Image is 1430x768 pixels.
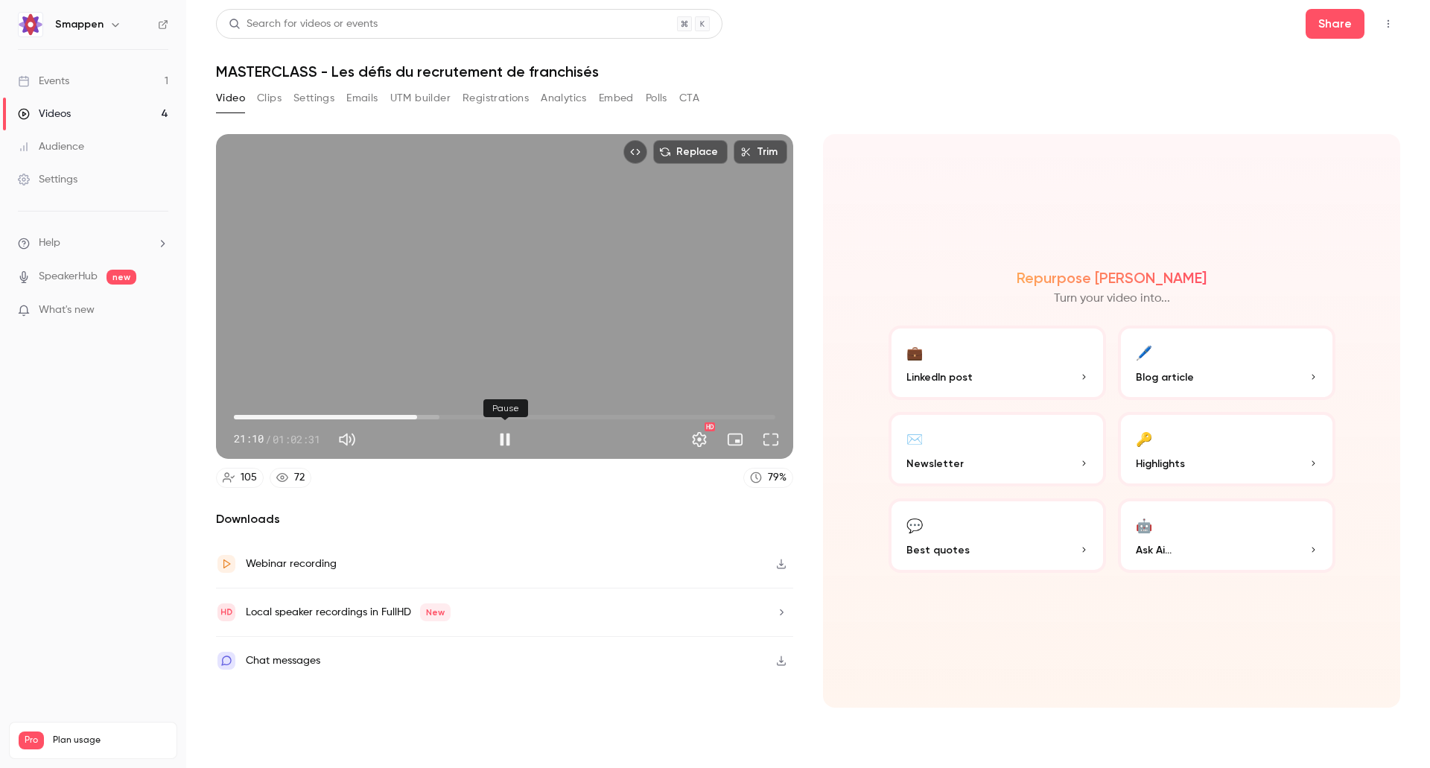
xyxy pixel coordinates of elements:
button: Top Bar Actions [1376,12,1400,36]
span: Ask Ai... [1136,542,1172,558]
button: 💼LinkedIn post [889,326,1106,400]
button: Pause [490,425,520,454]
h2: Downloads [216,510,793,528]
div: Chat messages [246,652,320,670]
div: Settings [18,172,77,187]
span: Blog article [1136,369,1194,385]
div: HD [705,422,715,431]
span: Best quotes [906,542,970,558]
span: New [420,603,451,621]
a: 72 [270,468,311,488]
h6: Smappen [55,17,104,32]
button: Replace [653,140,728,164]
button: Emails [346,86,378,110]
div: 🔑 [1136,427,1152,450]
span: 01:02:31 [273,431,320,447]
div: Videos [18,107,71,121]
button: Share [1306,9,1364,39]
span: Newsletter [906,456,964,472]
button: Turn on miniplayer [720,425,750,454]
span: 21:10 [234,431,264,447]
img: Smappen [19,13,42,37]
button: Embed [599,86,634,110]
span: Highlights [1136,456,1185,472]
span: LinkedIn post [906,369,973,385]
button: Polls [646,86,667,110]
div: Webinar recording [246,555,337,573]
p: Turn your video into... [1054,290,1170,308]
div: 🖊️ [1136,340,1152,364]
div: Events [18,74,69,89]
button: Analytics [541,86,587,110]
button: 💬Best quotes [889,498,1106,573]
div: Search for videos or events [229,16,378,32]
div: Pause [483,399,528,417]
div: Local speaker recordings in FullHD [246,603,451,621]
a: 105 [216,468,264,488]
li: help-dropdown-opener [18,235,168,251]
div: 72 [294,470,305,486]
button: Mute [332,425,362,454]
button: Full screen [756,425,786,454]
div: 21:10 [234,431,320,447]
span: What's new [39,302,95,318]
a: 79% [743,468,793,488]
button: UTM builder [390,86,451,110]
div: 79 % [768,470,786,486]
span: Plan usage [53,734,168,746]
button: Clips [257,86,282,110]
h2: Repurpose [PERSON_NAME] [1017,269,1207,287]
h1: MASTERCLASS - Les défis du recrutement de franchisés [216,63,1400,80]
button: Trim [734,140,787,164]
div: 💼 [906,340,923,364]
div: 105 [241,470,257,486]
a: SpeakerHub [39,269,98,285]
button: ✉️Newsletter [889,412,1106,486]
iframe: Noticeable Trigger [150,304,168,317]
button: Settings [684,425,714,454]
span: / [265,431,271,447]
button: CTA [679,86,699,110]
button: 🤖Ask Ai... [1118,498,1335,573]
div: Audience [18,139,84,154]
button: Registrations [463,86,529,110]
button: Settings [293,86,334,110]
div: 💬 [906,513,923,536]
span: Help [39,235,60,251]
div: 🤖 [1136,513,1152,536]
button: 🖊️Blog article [1118,326,1335,400]
div: ✉️ [906,427,923,450]
button: 🔑Highlights [1118,412,1335,486]
span: Pro [19,731,44,749]
span: new [107,270,136,285]
button: Embed video [623,140,647,164]
button: Video [216,86,245,110]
